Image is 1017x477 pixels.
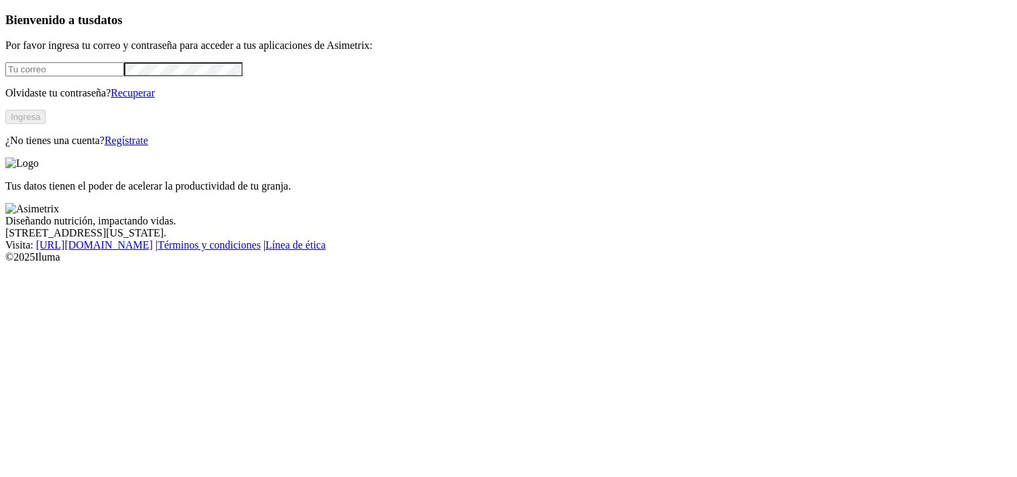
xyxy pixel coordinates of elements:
img: Asimetrix [5,203,59,215]
button: Ingresa [5,110,46,124]
div: Diseñando nutrición, impactando vidas. [5,215,1012,227]
div: Visita : | | [5,239,1012,251]
div: [STREET_ADDRESS][US_STATE]. [5,227,1012,239]
a: Línea de ética [265,239,326,251]
span: datos [94,13,123,27]
p: Olvidaste tu contraseña? [5,87,1012,99]
a: Recuperar [111,87,155,98]
a: Regístrate [105,135,148,146]
p: Por favor ingresa tu correo y contraseña para acceder a tus aplicaciones de Asimetrix: [5,40,1012,52]
p: ¿No tienes una cuenta? [5,135,1012,147]
a: [URL][DOMAIN_NAME] [36,239,153,251]
a: Términos y condiciones [158,239,261,251]
input: Tu correo [5,62,124,76]
img: Logo [5,157,39,169]
p: Tus datos tienen el poder de acelerar la productividad de tu granja. [5,180,1012,192]
div: © 2025 Iluma [5,251,1012,263]
h3: Bienvenido a tus [5,13,1012,27]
